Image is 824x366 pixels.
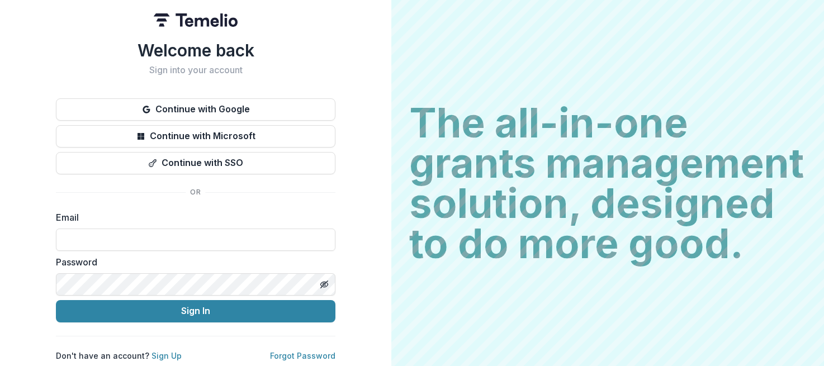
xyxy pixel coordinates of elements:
button: Continue with SSO [56,152,335,174]
img: Temelio [154,13,238,27]
label: Password [56,255,329,269]
a: Sign Up [151,351,182,360]
button: Sign In [56,300,335,322]
p: Don't have an account? [56,350,182,362]
button: Toggle password visibility [315,275,333,293]
h1: Welcome back [56,40,335,60]
button: Continue with Microsoft [56,125,335,148]
label: Email [56,211,329,224]
a: Forgot Password [270,351,335,360]
h2: Sign into your account [56,65,335,75]
button: Continue with Google [56,98,335,121]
